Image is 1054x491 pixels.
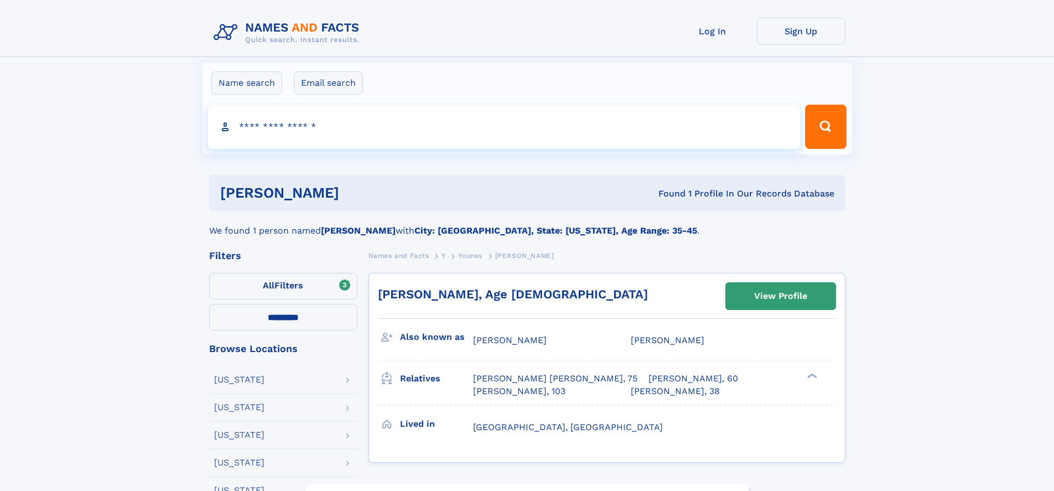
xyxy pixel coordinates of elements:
[442,252,446,260] span: Y
[458,252,482,260] span: Younes
[473,335,547,345] span: [PERSON_NAME]
[368,249,429,262] a: Names and Facts
[668,18,757,45] a: Log In
[214,431,264,440] div: [US_STATE]
[209,211,845,237] div: We found 1 person named with .
[321,225,396,236] b: [PERSON_NAME]
[805,105,846,149] button: Search Button
[208,105,801,149] input: search input
[294,71,363,95] label: Email search
[648,373,738,385] a: [PERSON_NAME], 60
[400,415,473,433] h3: Lived in
[754,283,807,309] div: View Profile
[473,422,663,432] span: [GEOGRAPHIC_DATA], [GEOGRAPHIC_DATA]
[214,403,264,412] div: [US_STATE]
[378,287,648,301] a: [PERSON_NAME], Age [DEMOGRAPHIC_DATA]
[209,18,368,48] img: Logo Names and Facts
[473,385,565,397] a: [PERSON_NAME], 103
[458,249,482,262] a: Younes
[214,458,264,467] div: [US_STATE]
[214,375,264,384] div: [US_STATE]
[757,18,845,45] a: Sign Up
[209,251,357,261] div: Filters
[211,71,282,95] label: Name search
[631,335,704,345] span: [PERSON_NAME]
[442,249,446,262] a: Y
[400,369,473,388] h3: Relatives
[220,186,499,200] h1: [PERSON_NAME]
[495,252,554,260] span: [PERSON_NAME]
[499,188,834,200] div: Found 1 Profile In Our Records Database
[263,280,274,291] span: All
[414,225,697,236] b: City: [GEOGRAPHIC_DATA], State: [US_STATE], Age Range: 35-45
[209,273,357,299] label: Filters
[804,373,818,380] div: ❯
[209,344,357,354] div: Browse Locations
[400,328,473,347] h3: Also known as
[473,373,637,385] a: [PERSON_NAME] [PERSON_NAME], 75
[631,385,720,397] a: [PERSON_NAME], 38
[726,283,835,309] a: View Profile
